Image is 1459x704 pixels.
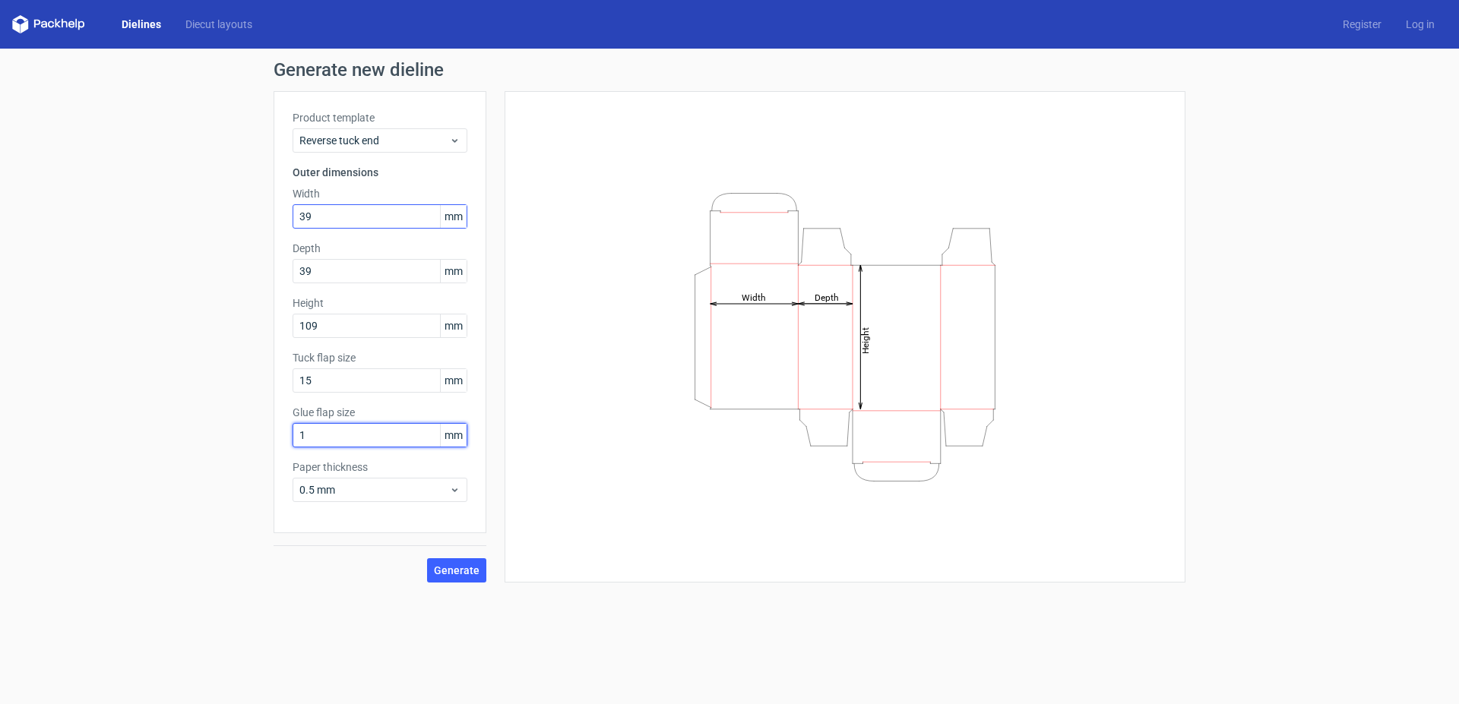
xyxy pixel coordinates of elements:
a: Dielines [109,17,173,32]
tspan: Width [742,292,766,302]
label: Product template [293,110,467,125]
tspan: Depth [815,292,839,302]
label: Tuck flap size [293,350,467,365]
h3: Outer dimensions [293,165,467,180]
label: Height [293,295,467,311]
span: mm [440,369,467,392]
span: Generate [434,565,479,576]
label: Depth [293,241,467,256]
label: Width [293,186,467,201]
a: Log in [1394,17,1447,32]
tspan: Height [860,327,871,353]
h1: Generate new dieline [274,61,1185,79]
span: 0.5 mm [299,482,449,497]
span: Reverse tuck end [299,133,449,148]
a: Diecut layouts [173,17,264,32]
span: mm [440,260,467,283]
label: Paper thickness [293,459,467,475]
span: mm [440,205,467,228]
label: Glue flap size [293,405,467,420]
a: Register [1331,17,1394,32]
span: mm [440,424,467,447]
span: mm [440,314,467,337]
button: Generate [427,558,486,582]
